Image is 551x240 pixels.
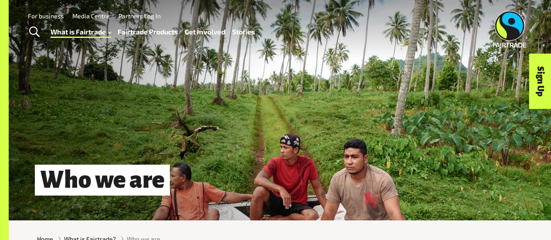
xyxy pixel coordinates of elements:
a: Get Involved [185,26,225,38]
a: Media Centre [72,12,110,20]
a: Partners Log In [118,12,161,20]
a: What is Fairtrade [51,26,111,38]
a: Fairtrade Products [118,26,178,38]
h1: Who we are [35,165,170,196]
img: Fairtrade Australia New Zealand logo [493,11,527,47]
a: Stories [232,26,255,38]
a: For business [28,12,64,20]
a: Toggle Search [24,21,45,43]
